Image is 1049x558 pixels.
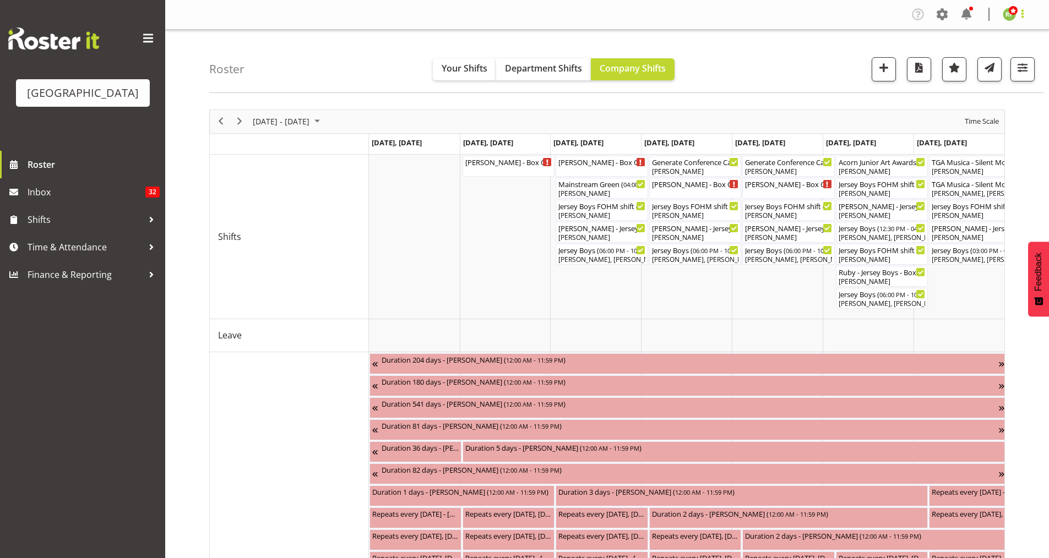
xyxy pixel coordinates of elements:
div: [PERSON_NAME] [932,167,1018,177]
span: 12:00 AM - 11:59 PM [675,488,732,496]
div: Jersey Boys ( ) [558,244,645,255]
span: 04:00 PM - 10:00 PM [623,180,681,189]
div: [PERSON_NAME] - Jersey Boys - Box Office ( ) [839,200,925,211]
span: 12:00 AM - 11:59 PM [502,422,559,430]
div: [PERSON_NAME] - Box Office (Daytime Shifts) ( ) [745,178,831,189]
div: next period [230,110,249,133]
div: [PERSON_NAME] [839,255,925,265]
div: [PERSON_NAME], [PERSON_NAME], [PERSON_NAME], [PERSON_NAME], [PERSON_NAME], [PERSON_NAME], [PERSON... [558,255,645,265]
div: [PERSON_NAME] [745,211,831,221]
span: Company Shifts [600,62,666,74]
span: Roster [28,156,160,173]
div: Unavailability"s event - Repeats every sunday - Jordan Sanft Begin From Sunday, September 21, 202... [929,485,1021,506]
span: Time Scale [964,114,1000,128]
span: Time & Attendance [28,239,143,255]
span: [DATE], [DATE] [553,138,604,147]
div: [PERSON_NAME] [839,277,925,287]
button: Your Shifts [433,58,496,80]
div: Unavailability"s event - Repeats every monday, tuesday, saturday, sunday - Dion Stewart Begin Fro... [369,529,461,550]
button: August 2025 [251,114,325,128]
span: Shifts [28,211,143,228]
div: Duration 204 days - [PERSON_NAME] ( ) [382,354,999,365]
div: [PERSON_NAME] - Jersey Boys - Box Office ( ) [745,222,831,233]
div: Shifts"s event - TGA Musica - Silent Movies Live. FOHM shift Begin From Sunday, September 21, 202... [929,156,1021,177]
span: Leave [218,329,242,342]
div: [PERSON_NAME] [745,233,831,243]
span: Shifts [218,230,241,243]
div: Shifts"s event - TGA Musica - Silent Movies Live Begin From Sunday, September 21, 2025 at 12:00:0... [929,178,1021,199]
div: Unavailability"s event - Duration 2 days - Beana Badenhorst Begin From Thursday, September 18, 20... [649,507,928,528]
button: Company Shifts [591,58,675,80]
div: Duration 1 days - [PERSON_NAME] ( ) [372,486,552,497]
div: Unavailability"s event - Duration 541 days - Thomas Bohanna Begin From Tuesday, July 8, 2025 at 1... [369,397,1021,418]
span: [DATE] - [DATE] [252,114,311,128]
div: Jersey Boys ( ) [932,244,1018,255]
div: Unavailability"s event - Duration 2 days - Lydia Noble Begin From Friday, September 19, 2025 at 1... [742,529,1021,550]
div: Shifts"s event - Jersey Boys Begin From Wednesday, September 17, 2025 at 6:00:00 PM GMT+12:00 End... [556,244,648,265]
td: Leave resource [210,319,369,352]
span: 06:00 PM - 10:10 PM [599,246,656,255]
div: Unavailability"s event - Duration 81 days - Grace Cavell Begin From Thursday, July 17, 2025 at 12... [369,419,1021,440]
div: [PERSON_NAME] - Box Office (Daytime Shifts) ( ) [652,178,738,189]
div: Generate Conference Cargo Shed ( ) [652,156,738,167]
span: 32 [145,187,160,198]
div: Repeats every [DATE], [DATE] - [PERSON_NAME] ( ) [558,530,645,541]
div: Generate Conference Cargo Shed ( ) [745,156,831,167]
div: Duration 541 days - [PERSON_NAME] ( ) [382,398,999,409]
button: Time Scale [963,114,1001,128]
div: Jersey Boys FOHM shift ( ) [839,178,925,189]
div: Shifts"s event - Jersey Boys FOHM shift Begin From Sunday, September 21, 2025 at 2:15:00 PM GMT+1... [929,200,1021,221]
div: Shifts"s event - Wendy - Jersey Boys - Box Office Begin From Wednesday, September 17, 2025 at 5:3... [556,222,648,243]
div: TGA Musica - Silent Movies Live. FOHM shift ( ) [932,156,1018,167]
div: Shifts"s event - Jersey Boys Begin From Saturday, September 20, 2025 at 6:00:00 PM GMT+12:00 Ends... [836,288,928,309]
div: Shifts"s event - Valerie - Jersey Boys - Box Office Begin From Friday, September 19, 2025 at 5:30... [742,222,834,243]
div: Duration 180 days - [PERSON_NAME] ( ) [382,376,999,387]
div: Repeats every [DATE], [DATE], [DATE], [DATE] - [PERSON_NAME] ( ) [372,530,459,541]
img: Rosterit website logo [8,28,99,50]
button: Department Shifts [496,58,591,80]
span: 12:00 AM - 11:59 PM [582,444,639,452]
div: [PERSON_NAME] - Jersey Boys - Box Office ( ) [652,222,738,233]
span: [DATE], [DATE] [917,138,967,147]
div: Shifts"s event - Wendy - Box Office (Daytime Shifts) Begin From Thursday, September 18, 2025 at 1... [649,178,741,199]
span: Department Shifts [505,62,582,74]
div: Repeats every [DATE] - [PERSON_NAME] ( ) [372,508,459,519]
div: [PERSON_NAME], [PERSON_NAME], [PERSON_NAME], [PERSON_NAME], [PERSON_NAME], [PERSON_NAME], [PERSON... [839,299,925,309]
div: Shifts"s event - Jersey Boys FOHM shift Begin From Thursday, September 18, 2025 at 5:15:00 PM GMT... [649,200,741,221]
div: Shifts"s event - Jersey Boys FOHM shift Begin From Friday, September 19, 2025 at 5:15:00 PM GMT+1... [742,200,834,221]
div: Mainstream Green ( ) [558,178,645,189]
div: [PERSON_NAME], [PERSON_NAME], [PERSON_NAME], [PERSON_NAME], [PERSON_NAME], [PERSON_NAME], [PERSON... [745,255,831,265]
div: Jersey Boys FOHM shift ( ) [652,200,738,211]
button: Highlight an important date within the roster. [942,57,966,81]
div: Acorn Junior Art Awards - X-Space (Assist Customer in Packing Out) ( ) [839,156,925,167]
div: [PERSON_NAME] [652,233,738,243]
div: Unavailability"s event - Duration 1 days - Renée Hewitt Begin From Monday, September 15, 2025 at ... [369,485,555,506]
div: Shifts"s event - Lisa Confirmed - Jersey Boys - Box Office Begin From Sunday, September 21, 2025 ... [929,222,1021,243]
div: Duration 82 days - [PERSON_NAME] ( ) [382,464,999,475]
div: Unavailability"s event - Repeats every monday - Dillyn Shine Begin From Monday, September 15, 202... [369,507,461,528]
div: Repeats every [DATE], [DATE], [DATE], [DATE], [DATE], [DATE], [DATE] - [PERSON_NAME] ( ) [465,530,552,541]
div: [PERSON_NAME] [839,189,925,199]
div: Jersey Boys FOHM shift ( ) [839,244,925,255]
span: 12:00 AM - 11:59 PM [502,466,559,474]
div: [PERSON_NAME] - Box Office (Daytime Shifts) ( ) [558,156,645,167]
span: 06:00 PM - 10:10 PM [786,246,843,255]
span: [DATE], [DATE] [826,138,876,147]
div: Unavailability"s event - Repeats every monday, tuesday, saturday, sunday - Dion Stewart Begin Fro... [463,507,555,528]
div: [PERSON_NAME], [PERSON_NAME], [PERSON_NAME], [PERSON_NAME], [PERSON_NAME], [PERSON_NAME], [PERSON... [652,255,738,265]
div: Shifts"s event - Jersey Boys Begin From Thursday, September 18, 2025 at 6:00:00 PM GMT+12:00 Ends... [649,244,741,265]
div: Shifts"s event - Wendy - Box Office (Daytime Shifts) Begin From Friday, September 19, 2025 at 10:... [742,178,834,199]
div: [PERSON_NAME] [558,189,645,199]
div: Shifts"s event - Acorn Junior Art Awards - X-Space (Assist Customer in Packing Out) Begin From Sa... [836,156,928,177]
div: Shifts"s event - Jersey Boys FOHM shift Begin From Wednesday, September 17, 2025 at 5:15:00 PM GM... [556,200,648,221]
div: Repeats every [DATE] - [PERSON_NAME] ( ) [932,486,1018,497]
span: 12:00 AM - 11:59 PM [489,488,546,496]
div: [PERSON_NAME] [839,211,925,221]
button: Feedback - Show survey [1028,242,1049,316]
span: Feedback [1034,253,1043,291]
div: [PERSON_NAME] [652,211,738,221]
div: Jersey Boys FOHM shift ( ) [932,200,1018,211]
div: Repeats every [DATE], [DATE], [DATE], [DATE], [DATE], [DATE], [DATE] - [PERSON_NAME] ( ) [558,508,645,519]
button: Send a list of all shifts for the selected filtered period to all rostered employees. [977,57,1002,81]
span: [DATE], [DATE] [463,138,513,147]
